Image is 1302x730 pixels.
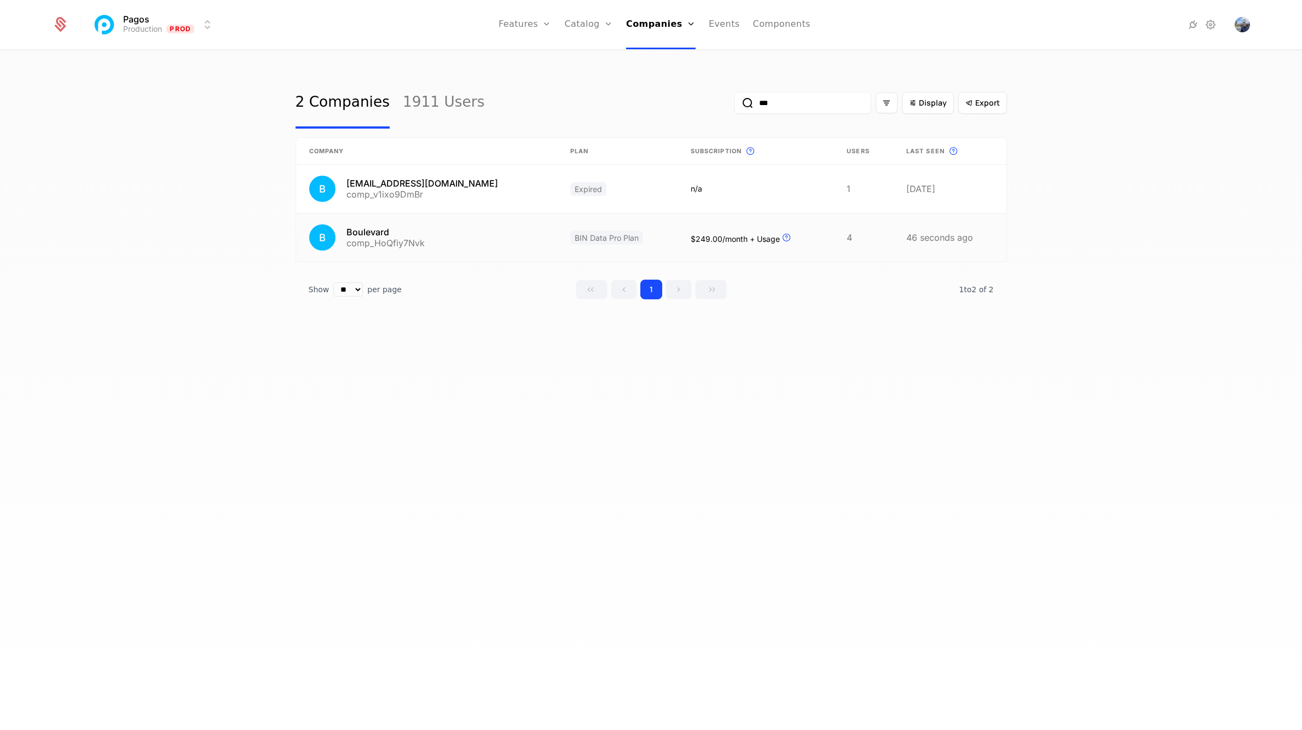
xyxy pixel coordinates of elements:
[333,282,363,297] select: Select page size
[1187,18,1200,31] a: Integrations
[296,77,390,129] a: 2 Companies
[309,284,329,295] span: Show
[611,280,637,299] button: Go to previous page
[367,284,402,295] span: per page
[296,280,1007,299] div: Table pagination
[91,11,118,38] img: Pagos
[834,138,893,165] th: Users
[1235,17,1250,32] button: Open user button
[640,280,662,299] button: Go to page 1
[691,147,742,156] span: Subscription
[576,280,727,299] div: Page navigation
[557,138,678,165] th: Plan
[906,147,945,156] span: Last seen
[959,285,988,294] span: 1 to 2 of
[975,97,1000,108] span: Export
[919,97,947,108] span: Display
[695,280,727,299] button: Go to last page
[876,92,898,113] button: Filter options
[166,25,194,33] span: Prod
[576,280,607,299] button: Go to first page
[403,77,484,129] a: 1911 Users
[902,92,954,114] button: Display
[1204,18,1217,31] a: Settings
[959,285,993,294] span: 2
[296,138,557,165] th: Company
[666,280,692,299] button: Go to next page
[123,15,149,24] span: Pagos
[958,92,1007,114] button: Export
[123,24,162,34] div: Production
[1235,17,1250,32] img: Denis Avko
[95,13,214,37] button: Select environment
